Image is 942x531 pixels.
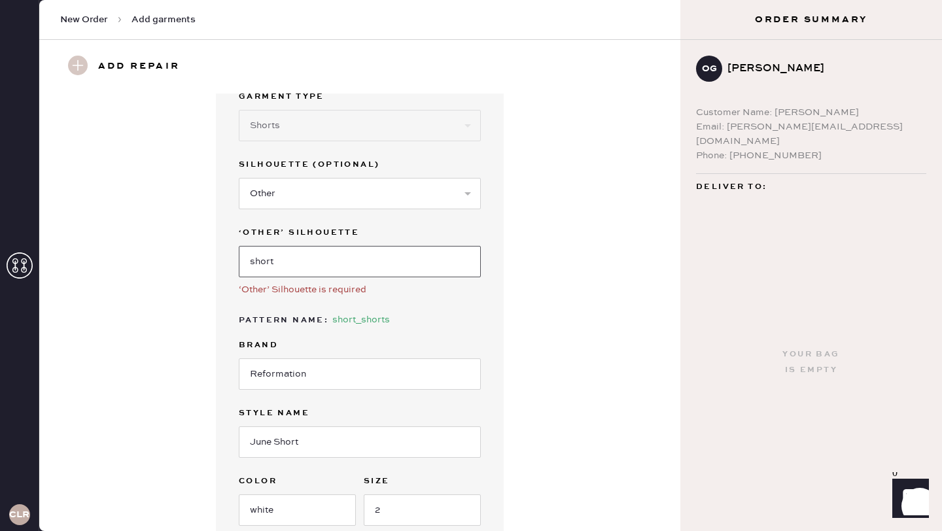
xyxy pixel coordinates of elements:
[239,494,356,526] input: e.g. Navy
[239,313,328,328] div: Pattern Name :
[696,120,926,148] div: Email: [PERSON_NAME][EMAIL_ADDRESS][DOMAIN_NAME]
[782,347,839,378] div: Your bag is empty
[239,473,356,489] label: Color
[702,64,717,73] h3: OG
[239,358,481,390] input: Brand name
[239,225,481,241] label: ‘other’ silhouette
[239,89,481,105] label: Garment Type
[696,105,926,120] div: Customer Name: [PERSON_NAME]
[239,405,481,421] label: Style name
[364,494,481,526] input: e.g. 30R
[239,426,481,458] input: e.g. Daisy 2 Pocket
[60,13,108,26] span: New Order
[332,313,390,328] div: short_shorts
[696,179,767,195] span: Deliver to:
[880,472,936,528] iframe: Front Chat
[9,510,29,519] h3: CLR
[239,337,481,353] label: Brand
[239,157,481,173] label: Silhouette (optional)
[131,13,196,26] span: Add garments
[696,148,926,163] div: Phone: [PHONE_NUMBER]
[680,13,942,26] h3: Order Summary
[727,61,916,77] div: [PERSON_NAME]
[364,473,481,489] label: Size
[98,56,180,78] h3: Add repair
[239,283,481,297] div: ‘Other’ Silhouette is required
